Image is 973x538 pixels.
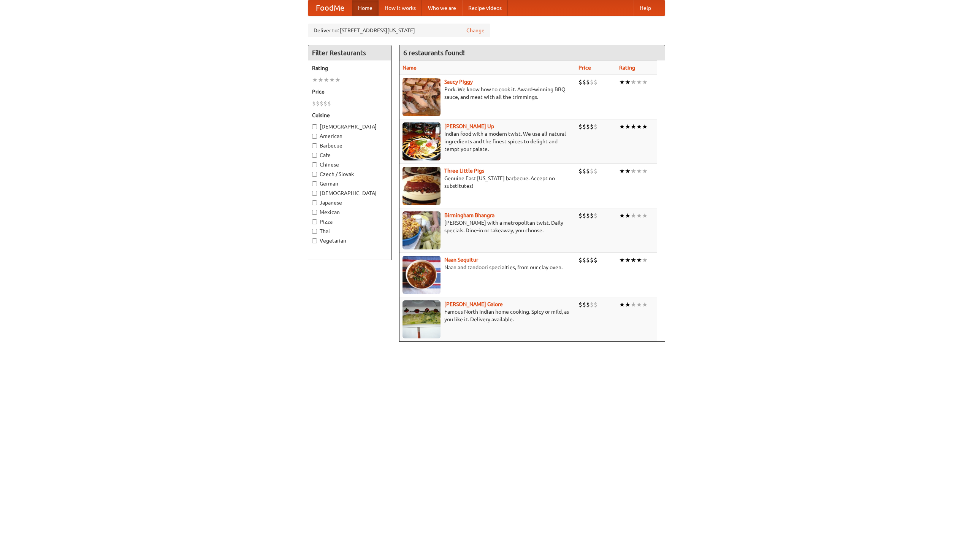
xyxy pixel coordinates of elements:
[619,300,625,309] li: ★
[636,167,642,175] li: ★
[586,78,590,86] li: $
[403,78,441,116] img: saucy.jpg
[619,167,625,175] li: ★
[335,76,341,84] li: ★
[625,167,631,175] li: ★
[594,78,597,86] li: $
[403,211,441,249] img: bhangra.jpg
[631,300,636,309] li: ★
[590,211,594,220] li: $
[578,78,582,86] li: $
[444,79,473,85] a: Saucy Piggy
[403,308,572,323] p: Famous North Indian home cooking. Spicy or mild, as you like it. Delivery available.
[590,300,594,309] li: $
[312,200,317,205] input: Japanese
[582,167,586,175] li: $
[619,122,625,131] li: ★
[444,301,503,307] a: [PERSON_NAME] Galore
[312,172,317,177] input: Czech / Slovak
[590,256,594,264] li: $
[444,123,494,129] a: [PERSON_NAME] Up
[586,167,590,175] li: $
[625,300,631,309] li: ★
[590,122,594,131] li: $
[582,300,586,309] li: $
[462,0,508,16] a: Recipe videos
[403,86,572,101] p: Pork. We know how to cook it. Award-winning BBQ sauce, and meat with all the trimmings.
[316,99,320,108] li: $
[312,181,317,186] input: German
[578,256,582,264] li: $
[403,219,572,234] p: [PERSON_NAME] with a metropolitan twist. Daily specials. Dine-in or takeaway, you choose.
[642,122,648,131] li: ★
[631,122,636,131] li: ★
[312,238,317,243] input: Vegetarian
[312,237,387,244] label: Vegetarian
[312,180,387,187] label: German
[320,99,323,108] li: $
[619,211,625,220] li: ★
[444,257,478,263] a: Naan Sequitur
[642,167,648,175] li: ★
[312,162,317,167] input: Chinese
[594,211,597,220] li: $
[308,45,391,60] h4: Filter Restaurants
[636,122,642,131] li: ★
[312,132,387,140] label: American
[308,24,490,37] div: Deliver to: [STREET_ADDRESS][US_STATE]
[636,78,642,86] li: ★
[312,227,387,235] label: Thai
[312,199,387,206] label: Japanese
[403,175,572,190] p: Genuine East [US_STATE] barbecue. Accept no substitutes!
[578,122,582,131] li: $
[403,65,417,71] a: Name
[586,256,590,264] li: $
[594,300,597,309] li: $
[323,76,329,84] li: ★
[329,76,335,84] li: ★
[582,256,586,264] li: $
[636,300,642,309] li: ★
[582,78,586,86] li: $
[312,124,317,129] input: [DEMOGRAPHIC_DATA]
[312,88,387,95] h5: Price
[323,99,327,108] li: $
[312,76,318,84] li: ★
[578,300,582,309] li: $
[590,78,594,86] li: $
[631,167,636,175] li: ★
[327,99,331,108] li: $
[312,99,316,108] li: $
[594,256,597,264] li: $
[379,0,422,16] a: How it works
[312,191,317,196] input: [DEMOGRAPHIC_DATA]
[312,151,387,159] label: Cafe
[312,218,387,225] label: Pizza
[619,256,625,264] li: ★
[403,263,572,271] p: Naan and tandoori specialties, from our clay oven.
[312,111,387,119] h5: Cuisine
[312,229,317,234] input: Thai
[594,122,597,131] li: $
[634,0,657,16] a: Help
[631,211,636,220] li: ★
[642,78,648,86] li: ★
[444,212,494,218] a: Birmingham Bhangra
[594,167,597,175] li: $
[403,130,572,153] p: Indian food with a modern twist. We use all-natural ingredients and the finest spices to delight ...
[312,170,387,178] label: Czech / Slovak
[642,256,648,264] li: ★
[578,65,591,71] a: Price
[403,256,441,294] img: naansequitur.jpg
[444,168,484,174] a: Three Little Pigs
[308,0,352,16] a: FoodMe
[625,122,631,131] li: ★
[636,256,642,264] li: ★
[631,256,636,264] li: ★
[625,78,631,86] li: ★
[642,211,648,220] li: ★
[403,49,465,56] ng-pluralize: 6 restaurants found!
